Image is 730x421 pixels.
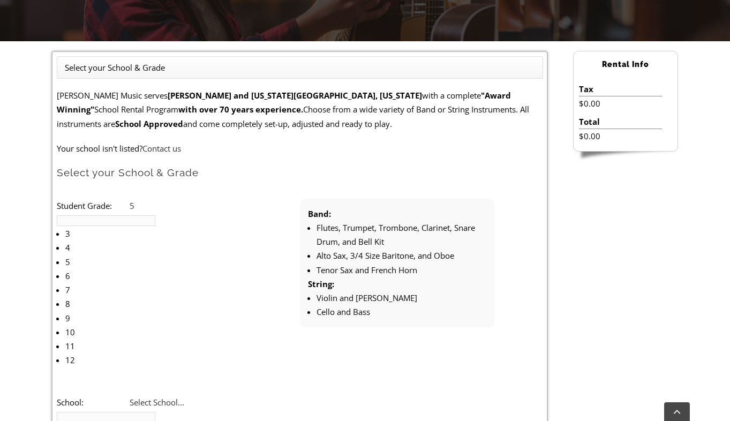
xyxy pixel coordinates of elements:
[139,260,257,273] li: [GEOGRAPHIC_DATA]
[115,118,183,129] strong: School Approved
[139,273,257,295] li: [PERSON_NAME][GEOGRAPHIC_DATA]
[134,201,243,214] span: 5
[317,291,486,305] li: Violin and [PERSON_NAME]
[134,229,245,242] span: Select School...
[57,141,543,155] p: Your school isn't listed?
[139,335,257,348] li: [GEOGRAPHIC_DATA]
[139,362,257,383] li: [PERSON_NAME][GEOGRAPHIC_DATA]
[317,263,486,277] li: Tenor Sax and French Horn
[65,61,165,74] li: Select your School & Grade
[579,82,662,96] li: Tax
[574,55,678,74] h2: Rental Info
[579,96,662,110] li: $0.00
[308,279,334,289] strong: String:
[372,378,530,389] h2: CONTACT US [DATE]
[168,90,422,101] strong: [PERSON_NAME] and [US_STATE][GEOGRAPHIC_DATA], [US_STATE]
[57,166,543,179] h2: Select your School & Grade
[139,348,257,362] li: [GEOGRAPHIC_DATA]
[57,227,130,240] label: School:
[317,305,486,319] li: Cello and Bass
[308,208,331,219] strong: Band:
[139,321,257,335] li: [GEOGRAPHIC_DATA]
[579,115,662,129] li: Total
[139,295,257,308] li: [GEOGRAPHIC_DATA]
[57,88,543,131] p: [PERSON_NAME] Music serves with a complete School Rental Program Choose from a wide variety of Ba...
[200,378,358,389] h2: FACEBOOK
[317,221,486,249] li: Flutes, Trumpet, Trombone, Clarinet, Snare Drum, and Bell Kit
[317,249,486,262] li: Alto Sax, 3/4 Size Baritone, and Oboe
[142,143,181,154] a: Contact us
[573,152,678,161] img: sidebar-footer.png
[178,104,303,115] strong: with over 70 years experience.
[543,378,701,389] h2: FIND US
[57,199,130,213] label: Student Grade:
[57,255,130,269] label: Instrument Group:
[579,129,662,143] li: $0.00
[139,308,257,321] li: [GEOGRAPHIC_DATA]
